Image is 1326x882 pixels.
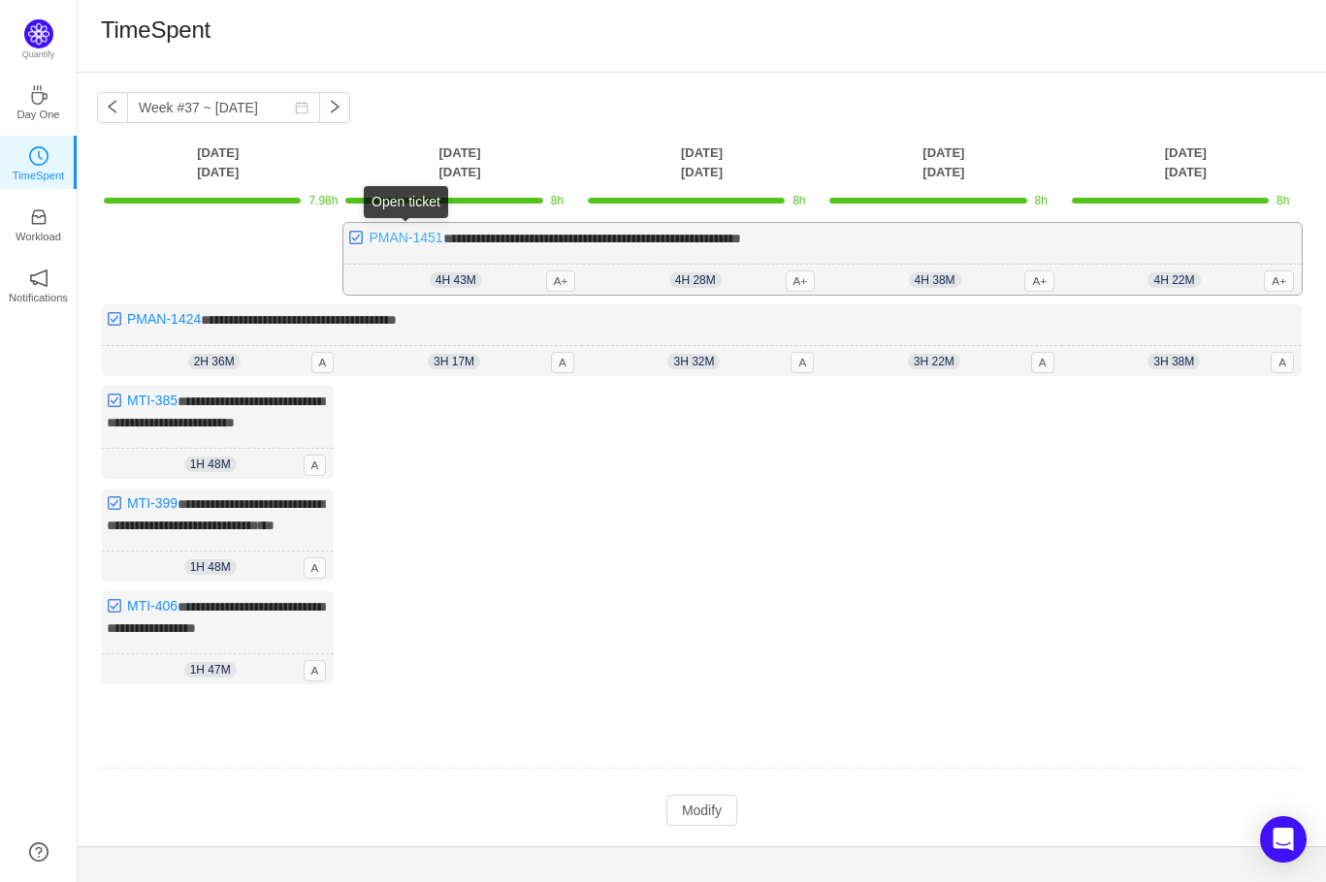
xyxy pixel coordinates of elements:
[29,842,49,862] a: icon: question-circle
[304,455,327,476] span: A
[127,495,178,511] a: MTI-399
[24,19,53,48] img: Quantify
[551,352,574,373] span: A
[791,352,814,373] span: A
[786,270,816,292] span: A+
[909,272,961,288] span: 4h 38m
[1271,352,1294,373] span: A
[188,354,241,369] span: 2h 36m
[184,662,237,677] span: 1h 47m
[16,106,59,123] p: Day One
[29,274,49,294] a: icon: notificationNotifications
[29,85,49,105] i: icon: coffee
[29,152,49,172] a: icon: clock-circleTimeSpent
[546,270,576,292] span: A+
[107,495,122,511] img: 10318
[1065,142,1307,182] th: [DATE] [DATE]
[101,16,210,45] h1: TimeSpent
[669,272,722,288] span: 4h 28m
[364,186,448,218] div: Open ticket
[823,142,1064,182] th: [DATE] [DATE]
[29,207,49,227] i: icon: inbox
[107,393,122,408] img: 10318
[29,213,49,233] a: icon: inboxWorkload
[1277,194,1289,207] span: 8h
[295,101,308,114] i: icon: calendar
[1024,270,1054,292] span: A+
[1148,272,1200,288] span: 4h 22m
[1031,352,1054,373] span: A
[29,268,49,288] i: icon: notification
[319,92,350,123] button: icon: right
[107,598,122,614] img: 10318
[667,354,720,369] span: 3h 32m
[97,142,339,182] th: [DATE] [DATE]
[184,559,237,575] span: 1h 48m
[1260,816,1307,863] div: Open Intercom Messenger
[304,660,327,681] span: A
[9,289,68,306] p: Notifications
[127,311,201,327] a: PMAN-1424
[97,92,128,123] button: icon: left
[339,142,580,182] th: [DATE] [DATE]
[428,354,480,369] span: 3h 17m
[551,194,564,207] span: 8h
[1035,194,1048,207] span: 8h
[311,352,335,373] span: A
[127,598,178,614] a: MTI-406
[127,92,320,123] input: Select a week
[308,194,338,207] span: 7.98h
[16,228,61,245] p: Workload
[348,230,364,245] img: 10318
[127,393,178,408] a: MTI-385
[430,272,482,288] span: 4h 43m
[29,146,49,166] i: icon: clock-circle
[581,142,823,182] th: [DATE] [DATE]
[22,48,55,62] p: Quantify
[1264,270,1294,292] span: A+
[666,795,737,826] button: Modify
[29,91,49,110] a: icon: coffeeDay One
[908,354,960,369] span: 3h 22m
[304,557,327,579] span: A
[107,311,122,327] img: 10318
[792,194,805,207] span: 8h
[1148,354,1200,369] span: 3h 38m
[369,230,442,245] a: PMAN-1451
[13,167,65,184] p: TimeSpent
[184,457,237,472] span: 1h 48m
